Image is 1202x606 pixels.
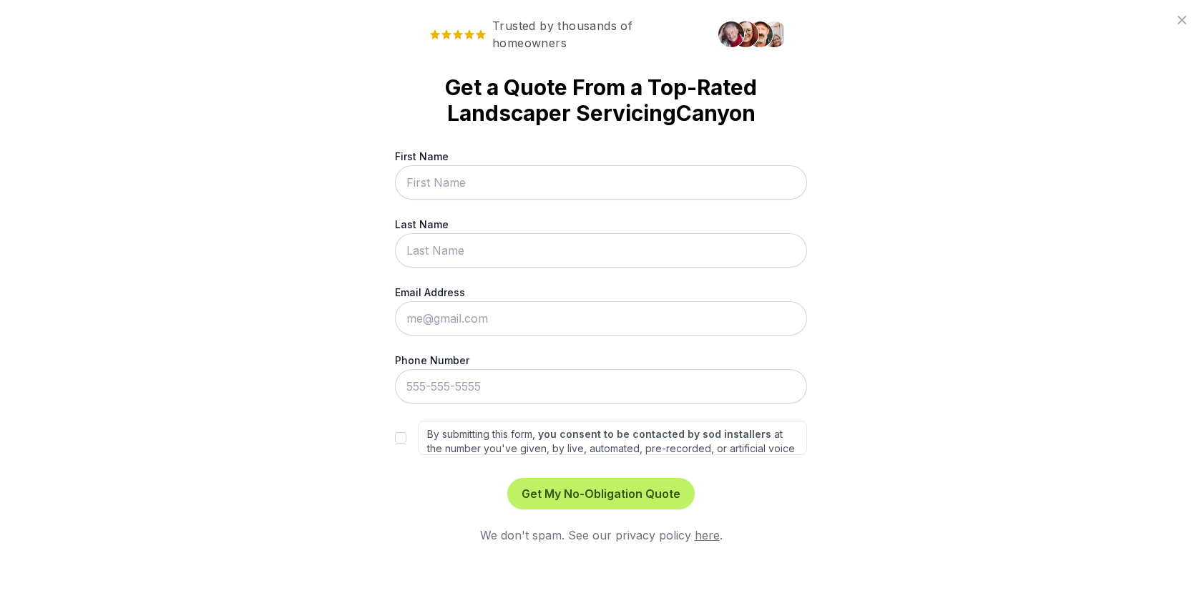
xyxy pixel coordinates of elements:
[538,428,771,440] strong: you consent to be contacted by sod installers
[395,165,807,200] input: First Name
[395,285,807,300] label: Email Address
[695,528,720,542] a: here
[395,217,807,232] label: Last Name
[507,478,695,509] button: Get My No-Obligation Quote
[395,301,807,336] input: me@gmail.com
[395,369,807,404] input: 555-555-5555
[395,353,807,368] label: Phone Number
[418,421,807,455] label: By submitting this form, at the number you've given, by live, automated, pre-recorded, or artific...
[418,74,784,126] strong: Get a Quote From a Top-Rated Landscaper Servicing Canyon
[395,527,807,544] div: We don't spam. See our privacy policy .
[395,149,807,164] label: First Name
[418,17,710,52] span: Trusted by thousands of homeowners
[395,233,807,268] input: Last Name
